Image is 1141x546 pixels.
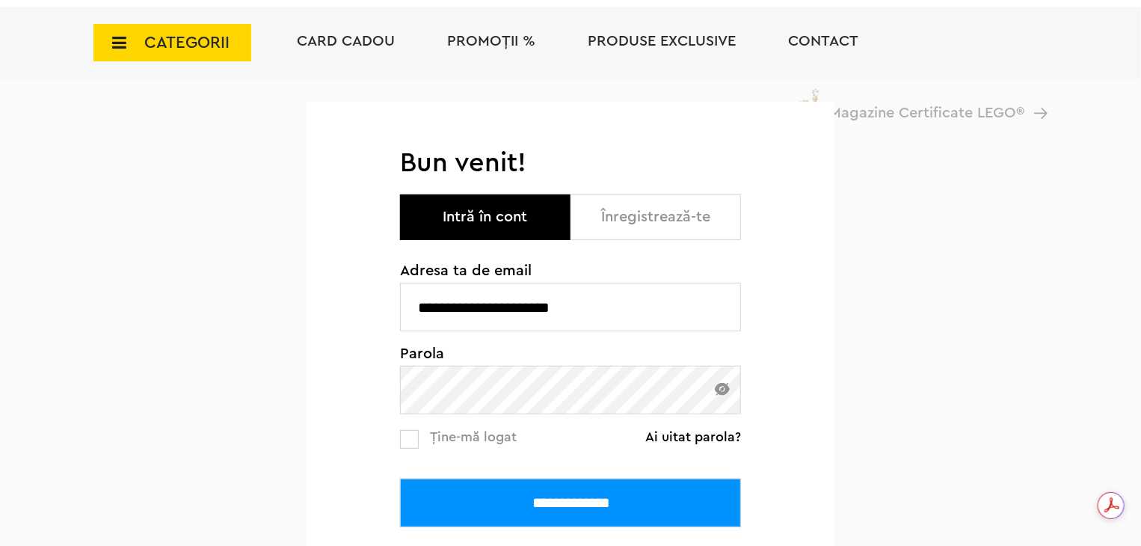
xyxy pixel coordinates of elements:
[400,346,741,361] span: Parola
[400,263,741,278] span: Adresa ta de email
[144,34,230,51] span: CATEGORII
[645,429,741,444] a: Ai uitat parola?
[400,194,570,240] button: Intră în cont
[430,430,517,444] span: Ține-mă logat
[570,194,741,240] button: Înregistrează-te
[447,34,535,49] a: PROMOȚII %
[788,34,858,49] a: Contact
[400,147,741,180] h1: Bun venit!
[297,34,395,49] a: Card Cadou
[588,34,736,49] a: Produse exclusive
